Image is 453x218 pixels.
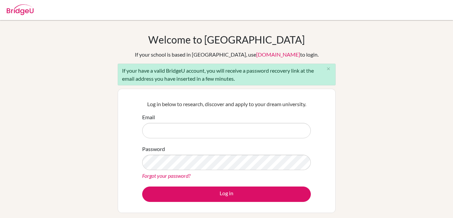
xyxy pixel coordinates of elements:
[256,51,300,58] a: [DOMAIN_NAME]
[148,33,305,46] h1: Welcome to [GEOGRAPHIC_DATA]
[7,4,34,15] img: Bridge-U
[142,113,155,121] label: Email
[326,66,331,71] i: close
[142,187,311,202] button: Log in
[135,51,319,59] div: If your school is based in [GEOGRAPHIC_DATA], use to login.
[118,64,336,85] div: If your have a valid BridgeU account, you will receive a password recovery link at the email addr...
[142,145,165,153] label: Password
[142,100,311,108] p: Log in below to research, discover and apply to your dream university.
[322,64,335,74] button: Close
[142,172,190,179] a: Forgot your password?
